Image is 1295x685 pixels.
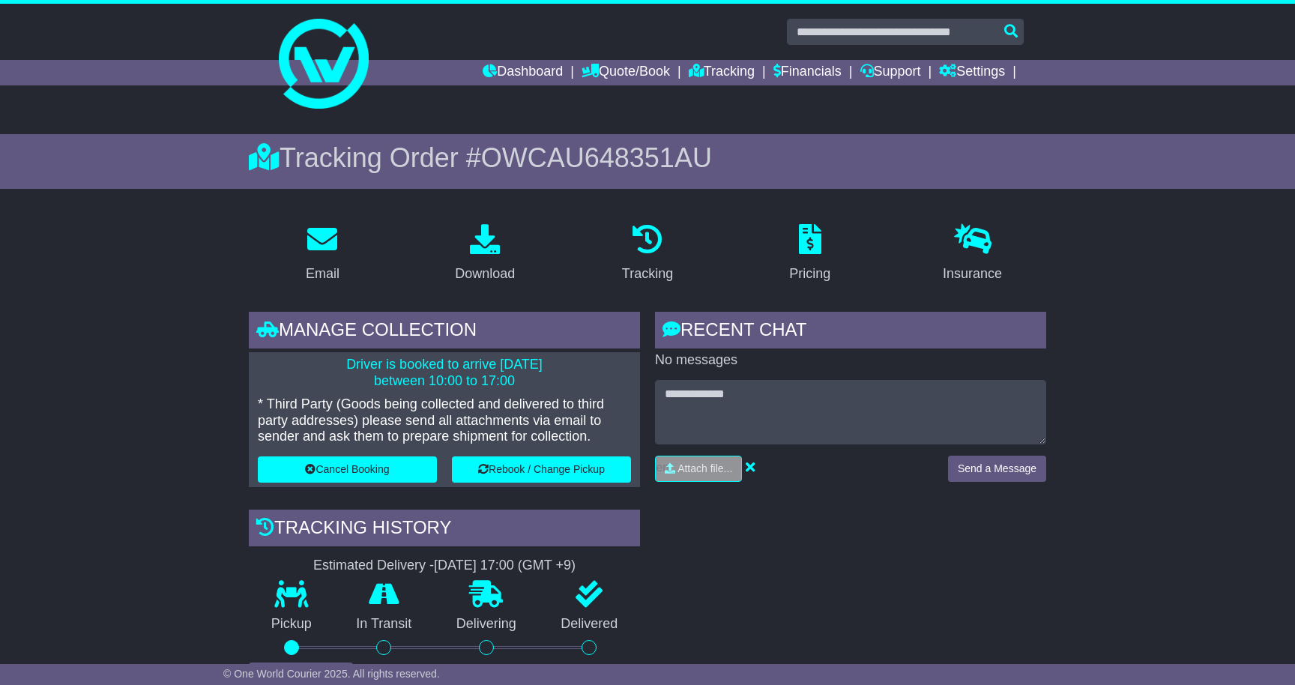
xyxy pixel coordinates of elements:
[612,219,683,289] a: Tracking
[655,352,1046,369] p: No messages
[481,142,712,173] span: OWCAU648351AU
[258,456,437,483] button: Cancel Booking
[689,60,755,85] a: Tracking
[249,312,640,352] div: Manage collection
[223,668,440,680] span: © One World Courier 2025. All rights reserved.
[306,264,339,284] div: Email
[933,219,1012,289] a: Insurance
[582,60,670,85] a: Quote/Book
[296,219,349,289] a: Email
[258,357,631,389] p: Driver is booked to arrive [DATE] between 10:00 to 17:00
[249,558,640,574] div: Estimated Delivery -
[539,616,641,633] p: Delivered
[434,616,539,633] p: Delivering
[655,312,1046,352] div: RECENT CHAT
[455,264,515,284] div: Download
[445,219,525,289] a: Download
[773,60,842,85] a: Financials
[249,142,1046,174] div: Tracking Order #
[434,558,576,574] div: [DATE] 17:00 (GMT +9)
[258,396,631,445] p: * Third Party (Goods being collected and delivered to third party addresses) please send all atta...
[860,60,921,85] a: Support
[483,60,563,85] a: Dashboard
[249,510,640,550] div: Tracking history
[249,616,334,633] p: Pickup
[789,264,830,284] div: Pricing
[939,60,1005,85] a: Settings
[452,456,631,483] button: Rebook / Change Pickup
[779,219,840,289] a: Pricing
[622,264,673,284] div: Tracking
[943,264,1002,284] div: Insurance
[948,456,1046,482] button: Send a Message
[334,616,435,633] p: In Transit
